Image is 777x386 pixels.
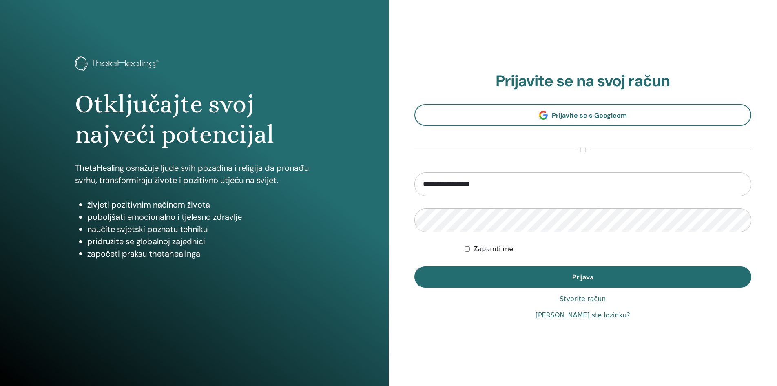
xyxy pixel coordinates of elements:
li: započeti praksu thetahealinga [87,248,314,260]
span: Prijavite se s Googleom [552,111,627,120]
a: [PERSON_NAME] ste lozinku? [536,310,630,320]
li: živjeti pozitivnim načinom života [87,199,314,211]
a: Prijavite se s Googleom [414,104,752,126]
button: Prijava [414,266,752,288]
li: poboljšati emocionalno i tjelesno zdravlje [87,211,314,223]
p: ThetaHealing osnažuje ljude svih pozadina i religija da pronađu svrhu, transformiraju živote i po... [75,162,314,186]
li: naučite svjetski poznatu tehniku [87,223,314,235]
li: pridružite se globalnoj zajednici [87,235,314,248]
h2: Prijavite se na svoj račun [414,72,752,91]
span: ili [576,145,590,155]
label: Zapamti me [473,244,513,254]
a: Stvorite račun [560,294,606,304]
span: Prijava [572,273,593,281]
h1: Otključajte svoj najveći potencijal [75,89,314,150]
div: Keep me authenticated indefinitely or until I manually logout [465,244,751,254]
